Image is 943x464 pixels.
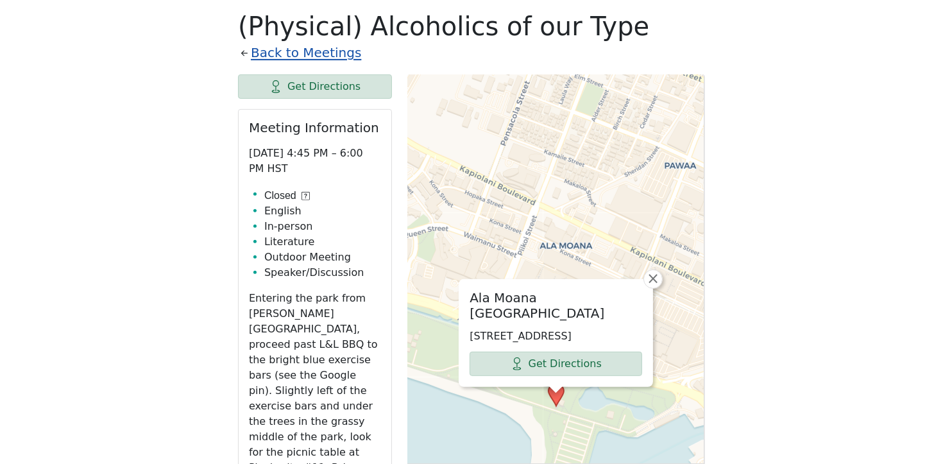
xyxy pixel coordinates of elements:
p: [STREET_ADDRESS] [470,329,642,344]
span: Closed [264,188,296,203]
li: Literature [264,234,381,250]
h2: Ala Moana [GEOGRAPHIC_DATA] [470,290,642,321]
li: In-person [264,219,381,234]
a: Get Directions [238,74,392,99]
span: × [647,271,659,286]
li: Outdoor Meeting [264,250,381,265]
a: Get Directions [470,352,642,376]
li: English [264,203,381,219]
button: Closed [264,188,310,203]
a: Close popup [643,270,663,289]
a: Back to Meetings [251,42,361,64]
li: Speaker/Discussion [264,265,381,280]
h2: Meeting Information [249,120,381,135]
p: [DATE] 4:45 PM – 6:00 PM HST [249,146,381,176]
h1: (Physical) Alcoholics of our Type [238,11,705,42]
